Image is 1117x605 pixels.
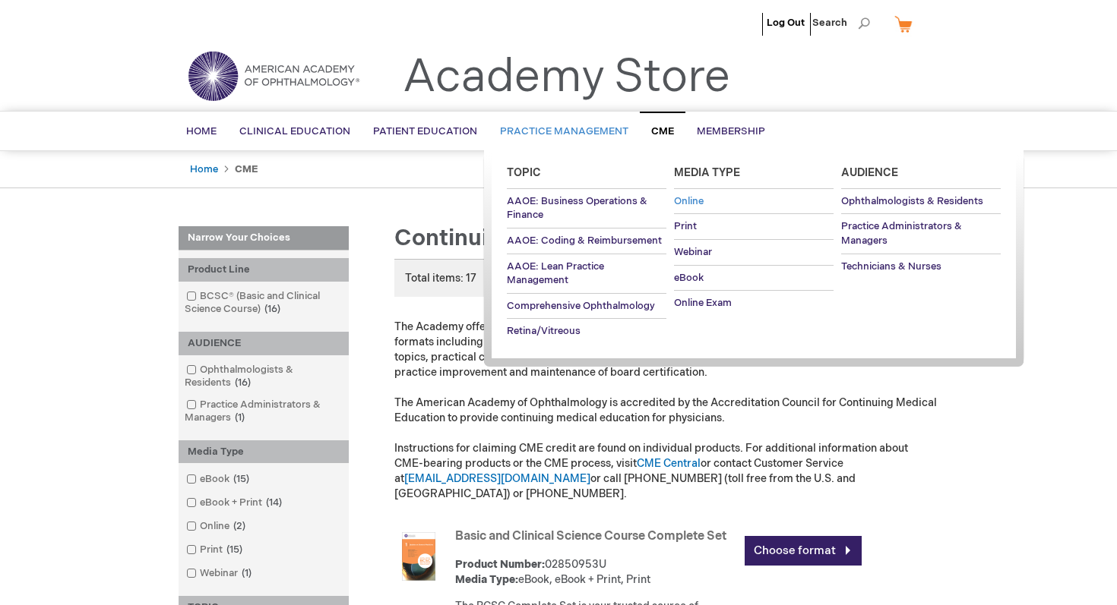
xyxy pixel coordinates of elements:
span: Online Exam [674,297,732,309]
span: 16 [261,303,284,315]
strong: Product Number: [455,558,545,571]
span: Print [674,220,697,232]
strong: CME [235,163,258,175]
span: Technicians & Nurses [841,260,941,273]
span: CME [651,125,674,137]
a: Webinar1 [182,566,258,581]
strong: Narrow Your Choices [179,226,349,251]
div: 02850953U eBook, eBook + Print, Print [455,557,737,588]
a: CME Central [637,457,701,470]
a: Online2 [182,519,252,534]
a: Basic and Clinical Science Course Complete Set [455,529,726,544]
span: 15 [223,544,246,556]
span: Clinical Education [239,125,350,137]
span: 2 [229,520,249,532]
a: [EMAIL_ADDRESS][DOMAIN_NAME] [404,472,590,485]
span: AAOE: Business Operations & Finance [507,195,647,222]
span: 1 [238,567,255,579]
span: AAOE: Lean Practice Management [507,260,604,287]
a: Log Out [767,17,805,29]
a: Choose format [745,536,862,566]
a: Home [190,163,218,175]
a: Print15 [182,543,248,557]
a: Academy Store [403,50,730,105]
span: 15 [229,473,253,485]
span: Home [186,125,217,137]
span: Topic [507,166,541,179]
span: Webinar [674,246,712,258]
span: Practice Administrators & Managers [841,220,962,247]
div: Product Line [179,258,349,282]
span: Search [812,8,870,38]
span: AAOE: Coding & Reimbursement [507,235,662,247]
a: Ophthalmologists & Residents16 [182,363,345,390]
span: Retina/Vitreous [507,325,581,337]
p: The Academy offers high-quality CME-bearing products for each subspecialty in a variety of educat... [394,320,938,502]
strong: Media Type: [455,573,518,586]
span: Membership [697,125,765,137]
a: BCSC® (Basic and Clinical Science Course)16 [182,289,345,317]
img: Basic and Clinical Science Course Complete Set [394,532,443,581]
span: Patient Education [373,125,477,137]
span: Audience [841,166,898,179]
span: Ophthalmologists & Residents [841,195,983,207]
a: eBook + Print14 [182,496,288,510]
span: Media Type [674,166,740,179]
span: Online [674,195,704,207]
span: Practice Management [500,125,628,137]
span: Continuing Medical Education (CME) [394,225,796,252]
a: eBook15 [182,472,255,487]
div: Media Type [179,440,349,464]
span: 16 [231,377,255,389]
span: Total items: 17 [405,272,476,285]
a: Practice Administrators & Managers1 [182,398,345,425]
span: eBook [674,272,704,284]
div: AUDIENCE [179,332,349,355]
span: 14 [262,496,286,509]
span: 1 [231,411,248,424]
span: Comprehensive Ophthalmology [507,300,655,312]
